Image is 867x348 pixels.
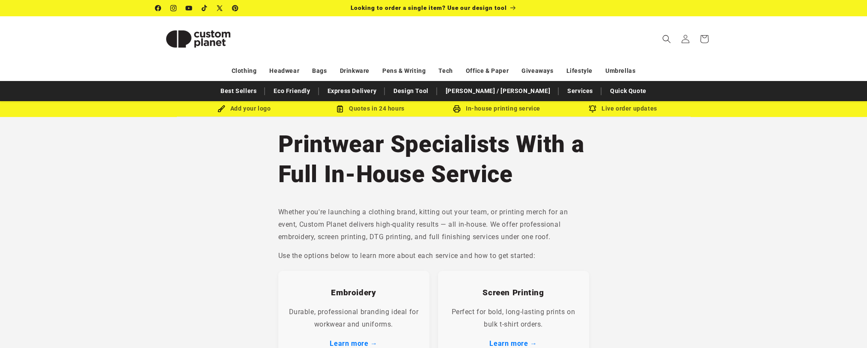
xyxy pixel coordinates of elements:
a: Design Tool [389,84,433,99]
a: Drinkware [340,63,369,78]
a: [PERSON_NAME] / [PERSON_NAME] [441,84,554,99]
summary: Search [657,30,676,48]
a: Clothing [232,63,257,78]
a: Headwear [269,63,299,78]
a: Express Delivery [323,84,381,99]
a: Bags [312,63,327,78]
div: In-house printing service [434,103,560,114]
img: In-house printing [453,105,461,113]
p: Whether you're launching a clothing brand, kitting out your team, or printing merch for an event,... [278,206,589,243]
a: Eco Friendly [269,84,314,99]
a: Umbrellas [605,63,635,78]
div: Add your logo [181,103,307,114]
span: Looking to order a single item? Use our design tool [351,4,507,11]
a: Best Sellers [216,84,261,99]
img: Order Updates Icon [336,105,344,113]
img: Custom Planet [155,20,241,58]
img: Order updates [589,105,596,113]
h3: Screen Printing [447,288,581,298]
div: Quotes in 24 hours [307,103,434,114]
a: Quick Quote [606,84,651,99]
img: Brush Icon [217,105,225,113]
a: Learn more → [489,339,537,348]
a: Office & Paper [466,63,509,78]
a: Tech [438,63,453,78]
a: Pens & Writing [382,63,426,78]
a: Lifestyle [566,63,593,78]
p: Perfect for bold, long-lasting prints on bulk t-shirt orders. [447,306,581,331]
p: Use the options below to learn more about each service and how to get started: [278,250,589,262]
h1: Printwear Specialists With a Full In-House Service [278,129,589,189]
a: Giveaways [521,63,553,78]
a: Custom Planet [152,16,244,61]
a: Services [563,84,597,99]
a: Learn more → [330,339,377,348]
div: Live order updates [560,103,686,114]
p: Durable, professional branding ideal for workwear and uniforms. [287,306,421,331]
h3: Embroidery [287,288,421,298]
